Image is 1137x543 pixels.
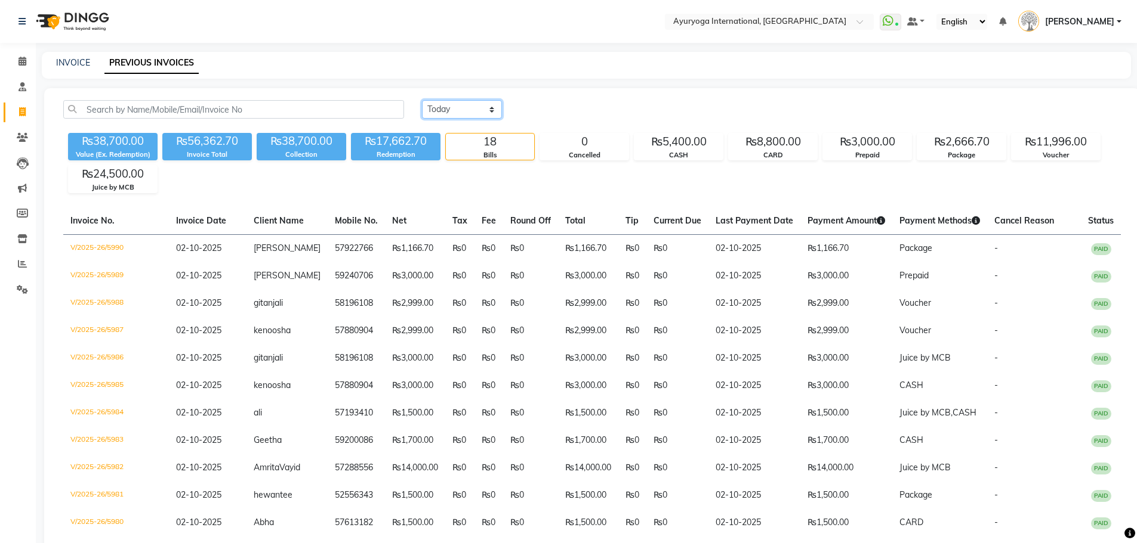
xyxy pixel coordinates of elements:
td: 59240706 [328,262,385,290]
td: ₨3,000.00 [558,345,618,372]
td: ₨0 [618,399,646,427]
td: ₨0 [474,262,503,290]
span: Package [899,243,932,253]
td: ₨2,999.00 [385,317,445,345]
td: ₨0 [646,399,708,427]
span: - [994,407,998,418]
span: - [994,297,998,308]
span: PAID [1091,353,1111,365]
div: ₨3,000.00 [823,134,911,150]
span: Vayid [279,462,300,473]
td: ₨0 [474,454,503,482]
td: ₨3,000.00 [800,372,892,399]
td: 02-10-2025 [708,482,800,509]
td: ₨0 [646,482,708,509]
span: PAID [1091,243,1111,255]
span: Voucher [899,325,931,336]
span: Invoice Date [176,215,226,226]
span: PAID [1091,271,1111,283]
td: ₨0 [618,454,646,482]
div: ₨38,700.00 [68,133,158,150]
td: ₨0 [445,454,474,482]
div: 18 [446,134,534,150]
td: ₨2,999.00 [800,290,892,317]
span: hewantee [254,489,292,500]
span: ali [254,407,262,418]
td: V/2025-26/5980 [63,509,169,536]
td: ₨0 [474,234,503,262]
a: INVOICE [56,57,90,68]
td: ₨0 [503,262,558,290]
td: ₨1,500.00 [385,482,445,509]
span: Payment Amount [808,215,885,226]
td: ₨14,000.00 [385,454,445,482]
td: 59200086 [328,427,385,454]
td: ₨2,999.00 [558,317,618,345]
td: 02-10-2025 [708,234,800,262]
span: kenoosha [254,380,291,390]
td: 02-10-2025 [708,290,800,317]
td: ₨0 [445,345,474,372]
div: Bills [446,150,534,160]
td: ₨0 [503,345,558,372]
td: V/2025-26/5986 [63,345,169,372]
td: ₨0 [503,509,558,536]
td: ₨0 [503,454,558,482]
span: - [994,270,998,281]
td: ₨0 [503,372,558,399]
td: ₨1,500.00 [800,399,892,427]
td: 02-10-2025 [708,509,800,536]
td: ₨0 [646,454,708,482]
td: ₨1,500.00 [385,509,445,536]
td: ₨0 [646,234,708,262]
span: Juice by MCB [899,462,951,473]
span: Current Due [654,215,701,226]
span: Juice by MCB, [899,407,953,418]
td: 02-10-2025 [708,427,800,454]
div: Value (Ex. Redemption) [68,150,158,160]
td: ₨0 [618,427,646,454]
td: ₨0 [618,234,646,262]
span: 02-10-2025 [176,325,221,336]
td: ₨0 [445,317,474,345]
span: Geetha [254,435,282,445]
span: kenoosha [254,325,291,336]
td: 02-10-2025 [708,399,800,427]
td: ₨0 [618,290,646,317]
span: PAID [1091,463,1111,474]
td: 58196108 [328,290,385,317]
div: ₨11,996.00 [1012,134,1100,150]
span: PAID [1091,325,1111,337]
span: Status [1088,215,1114,226]
td: ₨0 [445,427,474,454]
td: ₨0 [474,427,503,454]
span: - [994,243,998,253]
span: CASH [899,380,923,390]
td: V/2025-26/5982 [63,454,169,482]
span: 02-10-2025 [176,380,221,390]
td: ₨0 [618,262,646,290]
td: ₨0 [503,427,558,454]
span: - [994,380,998,390]
td: ₨0 [474,482,503,509]
span: Amrita [254,462,279,473]
div: CASH [634,150,723,160]
td: ₨0 [618,509,646,536]
span: PAID [1091,298,1111,310]
div: Redemption [351,150,440,160]
span: PAID [1091,435,1111,447]
td: ₨0 [618,372,646,399]
td: ₨0 [646,427,708,454]
td: ₨3,000.00 [385,372,445,399]
td: ₨0 [646,317,708,345]
img: logo [30,5,112,38]
td: ₨0 [474,372,503,399]
span: CARD [899,517,923,528]
td: ₨2,999.00 [385,290,445,317]
td: ₨0 [618,482,646,509]
td: ₨0 [445,262,474,290]
td: ₨0 [445,509,474,536]
span: Voucher [899,297,931,308]
td: ₨1,500.00 [385,399,445,427]
td: 57288556 [328,454,385,482]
